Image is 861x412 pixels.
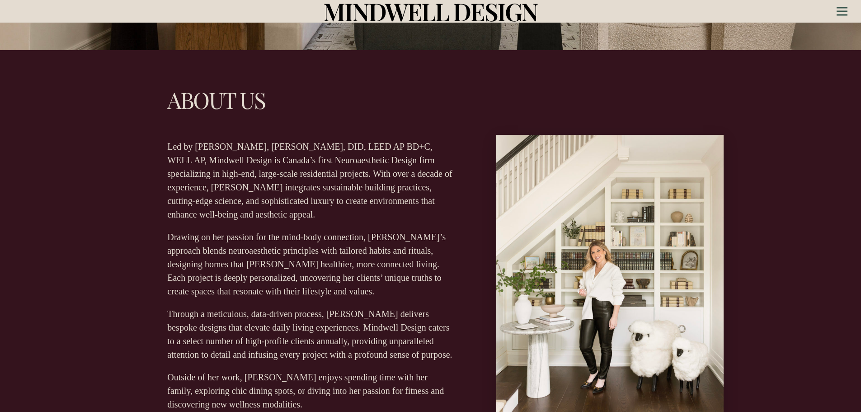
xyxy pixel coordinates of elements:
p: Led by [PERSON_NAME], [PERSON_NAME], DID, LEED AP BD+C, WELL AP, Mindwell Design is Canada’s firs... [167,140,454,221]
p: Drawing on her passion for the mind-body connection, [PERSON_NAME]’s approach blends neuroaesthet... [167,230,454,298]
h1: About Us [167,86,265,114]
p: Through a meticulous, data-driven process, [PERSON_NAME] delivers bespoke designs that elevate da... [167,307,454,361]
p: Outside of her work, [PERSON_NAME] enjoys spending time with her family, exploring chic dining sp... [167,370,454,411]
